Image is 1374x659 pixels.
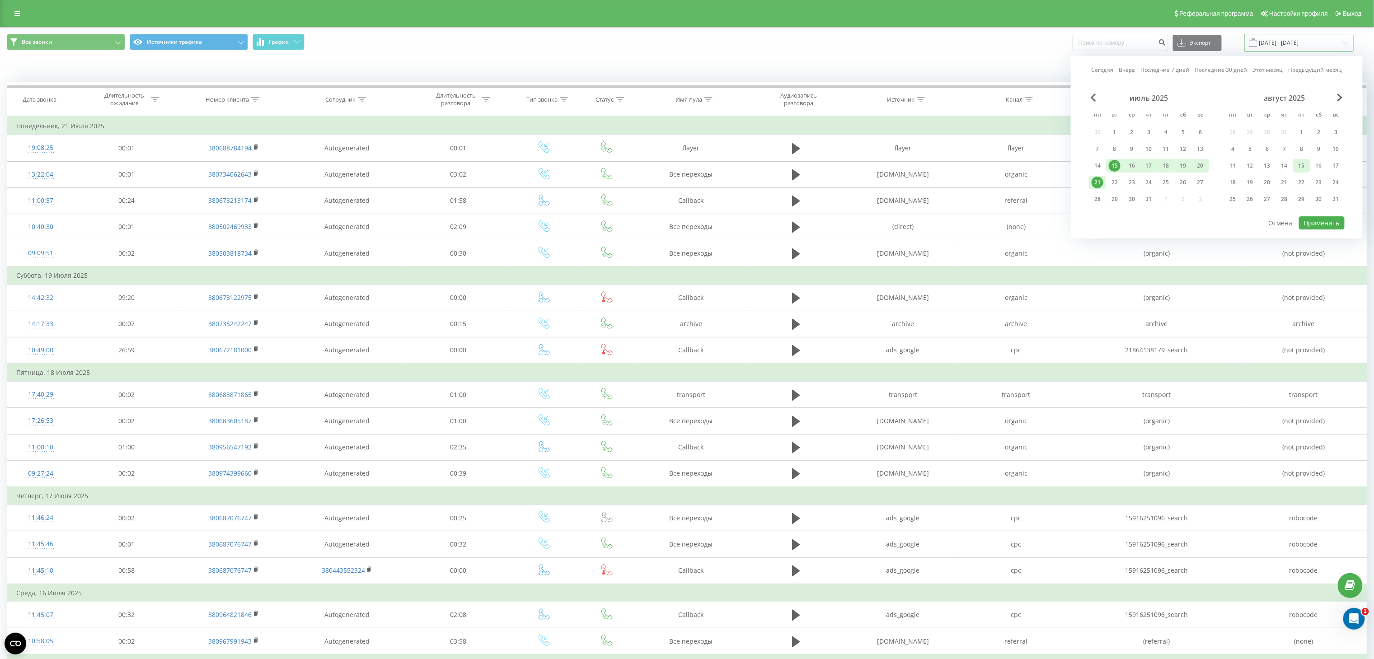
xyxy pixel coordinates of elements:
[406,408,511,434] td: 01:00
[1195,160,1206,172] div: 20
[675,96,702,103] div: Имя пула
[846,408,960,434] td: [DOMAIN_NAME]
[406,240,511,267] td: 00:30
[1244,193,1256,205] div: 26
[288,505,406,531] td: Autogenerated
[960,161,1073,187] td: organic
[1261,143,1273,155] div: 6
[1089,176,1106,189] div: пн 21 июля 2025 г.
[1337,93,1343,102] span: Next Month
[1329,109,1343,122] abbr: воскресенье
[1227,160,1239,172] div: 11
[1160,177,1172,188] div: 25
[1073,408,1241,434] td: (organic)
[1073,434,1241,460] td: (organic)
[1261,160,1273,172] div: 13
[1241,285,1367,311] td: (not provided)
[1109,160,1121,172] div: 15
[1195,126,1206,138] div: 6
[1276,142,1293,156] div: чт 7 авг. 2025 г.
[1125,109,1139,122] abbr: среда
[1241,311,1367,337] td: archive
[1279,177,1290,188] div: 21
[1073,285,1241,311] td: (organic)
[1293,176,1310,189] div: пт 22 авг. 2025 г.
[1313,143,1325,155] div: 9
[1175,142,1192,156] div: сб 12 июля 2025 г.
[1296,177,1308,188] div: 22
[846,285,960,311] td: [DOMAIN_NAME]
[208,222,252,231] a: 380502469933
[1140,65,1190,74] a: Последние 7 дней
[208,390,252,399] a: 380683871865
[1343,10,1362,17] span: Выход
[637,240,746,267] td: Все переходы
[208,469,252,477] a: 380974399660
[406,135,511,161] td: 00:01
[637,214,746,240] td: Все переходы
[960,408,1073,434] td: organic
[1177,109,1190,122] abbr: суббота
[1276,159,1293,173] div: чт 14 авг. 2025 г.
[1123,176,1140,189] div: ср 23 июля 2025 г.
[1073,460,1241,487] td: (organic)
[637,311,746,337] td: archive
[22,38,52,46] span: Все звонки
[846,434,960,460] td: [DOMAIN_NAME]
[1192,142,1209,156] div: вс 13 июля 2025 г.
[637,434,746,460] td: Callback
[846,135,960,161] td: flayer
[1227,143,1239,155] div: 4
[1259,176,1276,189] div: ср 20 авг. 2025 г.
[1259,192,1276,206] div: ср 27 авг. 2025 г.
[1106,159,1123,173] div: вт 15 июля 2025 г.
[1310,176,1327,189] div: сб 23 авг. 2025 г.
[1312,109,1326,122] abbr: суббота
[1278,109,1291,122] abbr: четверг
[1310,192,1327,206] div: сб 30 авг. 2025 г.
[1279,143,1290,155] div: 7
[1126,193,1138,205] div: 30
[1259,159,1276,173] div: ср 13 авг. 2025 г.
[1073,311,1241,337] td: archive
[960,434,1073,460] td: organic
[74,285,179,311] td: 09:20
[1106,142,1123,156] div: вт 8 июля 2025 г.
[74,161,179,187] td: 00:01
[1140,142,1158,156] div: чт 10 июля 2025 г.
[1143,126,1155,138] div: 3
[1296,126,1308,138] div: 1
[1108,109,1121,122] abbr: вторник
[960,187,1073,214] td: referral
[1327,159,1345,173] div: вс 17 авг. 2025 г.
[16,341,65,359] div: 10:49:00
[1244,143,1256,155] div: 5
[16,386,65,403] div: 17:40:29
[1293,126,1310,139] div: пт 1 авг. 2025 г.
[288,434,406,460] td: Autogenerated
[1143,160,1155,172] div: 17
[637,460,746,487] td: Все переходы
[846,460,960,487] td: [DOMAIN_NAME]
[1092,177,1103,188] div: 21
[1091,93,1096,102] span: Previous Month
[208,170,252,178] a: 380734062643
[1224,159,1242,173] div: пн 11 авг. 2025 г.
[1158,159,1175,173] div: пт 18 июля 2025 г.
[1330,126,1342,138] div: 3
[637,408,746,434] td: Все переходы
[1259,142,1276,156] div: ср 6 авг. 2025 г.
[1226,109,1240,122] abbr: понедельник
[16,218,65,236] div: 10:40:30
[1195,65,1247,74] a: Последние 30 дней
[288,311,406,337] td: Autogenerated
[74,240,179,267] td: 00:02
[288,214,406,240] td: Autogenerated
[1089,142,1106,156] div: пн 7 июля 2025 г.
[637,285,746,311] td: Callback
[1313,160,1325,172] div: 16
[74,311,179,337] td: 00:07
[288,161,406,187] td: Autogenerated
[1253,65,1283,74] a: Этот месяц
[431,92,480,107] div: Длительность разговора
